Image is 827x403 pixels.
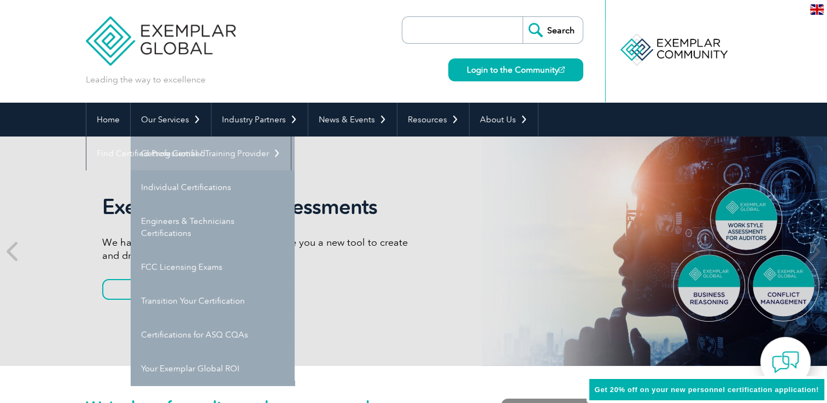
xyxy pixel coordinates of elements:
a: Home [86,103,130,137]
a: About Us [470,103,538,137]
a: Certifications for ASQ CQAs [131,318,295,352]
a: Find Certified Professional / Training Provider [86,137,291,170]
a: Individual Certifications [131,170,295,204]
input: Search [523,17,583,43]
a: FCC Licensing Exams [131,250,295,284]
p: We have partnered with TalentClick to give you a new tool to create and drive high-performance teams [102,236,414,262]
span: Get 20% off on your new personnel certification application! [595,386,819,394]
a: Login to the Community [448,58,583,81]
a: Resources [397,103,469,137]
a: News & Events [308,103,397,137]
img: en [810,4,824,15]
a: Industry Partners [212,103,308,137]
a: Our Services [131,103,211,137]
a: Your Exemplar Global ROI [131,352,295,386]
a: Transition Your Certification [131,284,295,318]
a: Learn More [102,279,216,300]
img: contact-chat.png [772,348,799,376]
a: Engineers & Technicians Certifications [131,204,295,250]
p: Leading the way to excellence [86,74,206,86]
h2: Exemplar Global Assessments [102,194,414,220]
img: open_square.png [559,67,565,73]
